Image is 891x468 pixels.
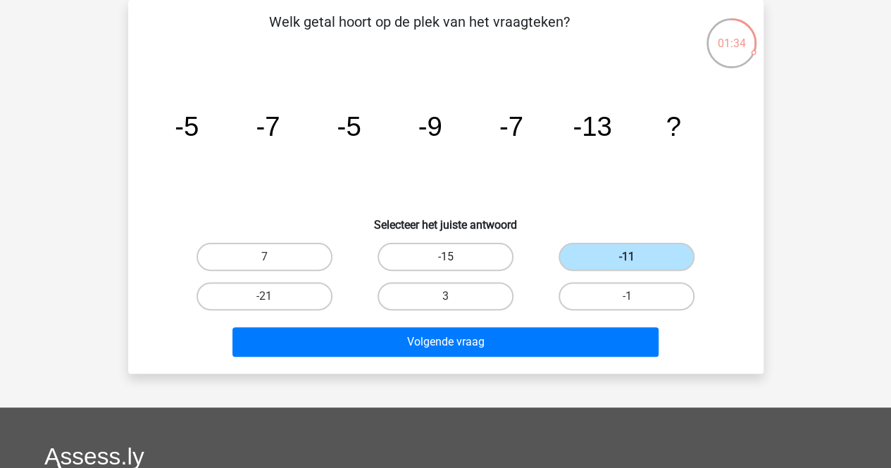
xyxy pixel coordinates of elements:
div: 01:34 [705,17,758,52]
tspan: -13 [573,111,611,141]
p: Welk getal hoort op de plek van het vraagteken? [151,11,688,53]
label: -1 [559,282,694,310]
tspan: -7 [256,111,280,141]
label: 3 [378,282,513,310]
label: 7 [197,243,332,271]
h6: Selecteer het juiste antwoord [151,207,741,232]
label: -21 [197,282,332,310]
tspan: -9 [418,111,442,141]
label: -15 [378,243,513,271]
tspan: -5 [175,111,199,141]
label: -11 [559,243,694,271]
tspan: -5 [337,111,361,141]
tspan: -7 [499,111,523,141]
button: Volgende vraag [232,327,659,357]
tspan: ? [666,111,680,141]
